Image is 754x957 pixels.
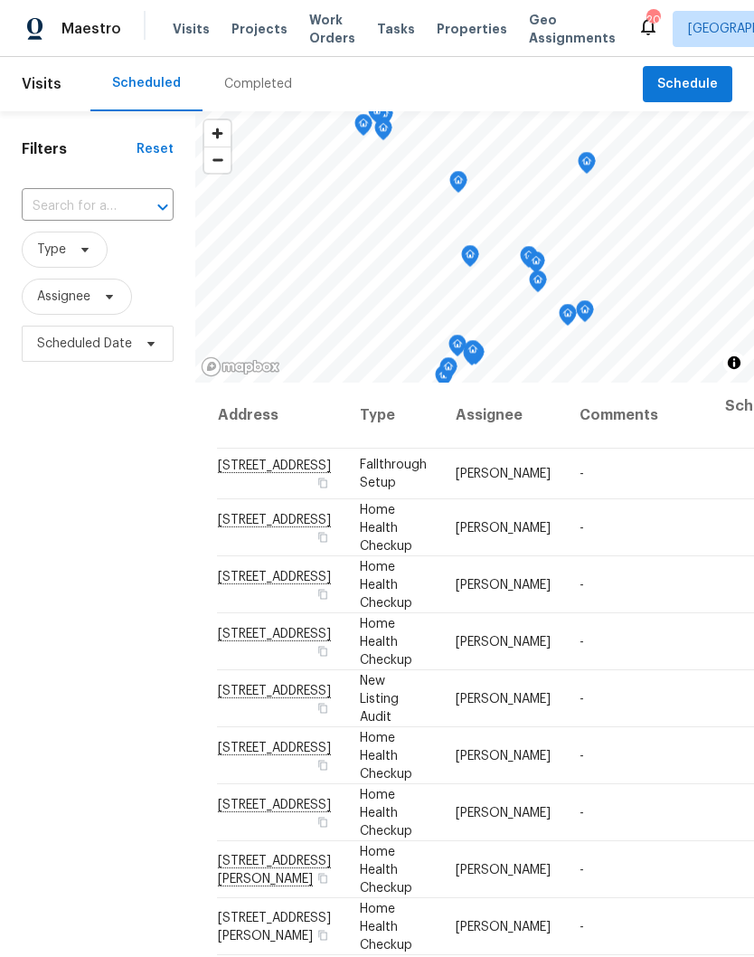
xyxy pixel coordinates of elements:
div: Map marker [527,251,545,280]
span: - [580,920,584,933]
div: Map marker [559,304,577,332]
span: - [580,806,584,819]
div: Map marker [576,300,594,328]
span: Projects [231,20,287,38]
th: Address [217,383,345,449]
span: [PERSON_NAME] [456,806,551,819]
span: [PERSON_NAME] [456,863,551,876]
input: Search for an address... [22,193,123,221]
span: - [580,749,584,762]
button: Zoom out [204,147,231,173]
span: Work Orders [309,11,355,47]
span: Home Health Checkup [360,845,412,894]
div: 20 [646,11,659,29]
div: Map marker [529,270,547,298]
span: [PERSON_NAME] [456,920,551,933]
span: Home Health Checkup [360,617,412,666]
button: Copy Address [315,813,331,829]
span: Tasks [377,23,415,35]
span: Home Health Checkup [360,902,412,951]
span: - [580,468,584,480]
button: Copy Address [315,475,331,491]
div: Map marker [448,335,467,363]
span: Scheduled Date [37,335,132,353]
div: Map marker [354,114,372,142]
button: Copy Address [315,869,331,886]
span: Visits [173,20,210,38]
div: Map marker [578,152,596,180]
button: Copy Address [315,756,331,772]
span: [PERSON_NAME] [456,635,551,648]
div: Map marker [435,365,453,393]
div: Reset [137,140,174,158]
button: Copy Address [315,585,331,602]
div: Completed [224,75,292,93]
span: - [580,863,584,876]
span: [PERSON_NAME] [456,692,551,705]
span: Schedule [657,73,718,96]
h1: Filters [22,140,137,158]
span: Geo Assignments [529,11,616,47]
span: Fallthrough Setup [360,459,427,489]
th: Assignee [441,383,565,449]
span: Home Health Checkup [360,731,412,780]
span: - [580,521,584,534]
button: Copy Address [315,926,331,943]
button: Copy Address [315,528,331,545]
span: Assignee [37,288,90,306]
div: Map marker [439,357,457,385]
button: Zoom in [204,120,231,147]
a: Mapbox homepage [201,356,280,377]
span: Toggle attribution [729,353,740,373]
span: Type [37,241,66,259]
span: [STREET_ADDRESS][PERSON_NAME] [218,911,331,942]
span: [PERSON_NAME] [456,468,551,480]
span: Properties [437,20,507,38]
span: - [580,635,584,648]
span: Home Health Checkup [360,503,412,552]
span: Home Health Checkup [360,560,412,609]
span: Home Health Checkup [360,788,412,837]
span: [PERSON_NAME] [456,578,551,591]
button: Schedule [643,66,732,103]
button: Copy Address [315,642,331,659]
div: Map marker [449,171,467,199]
div: Map marker [461,245,479,273]
th: Type [345,383,441,449]
button: Copy Address [315,699,331,715]
button: Toggle attribution [723,352,745,374]
span: - [580,692,584,705]
div: Map marker [520,246,538,274]
span: - [580,578,584,591]
span: [PERSON_NAME] [456,521,551,534]
span: [PERSON_NAME] [456,749,551,762]
div: Map marker [464,340,482,368]
span: Visits [22,64,61,104]
span: Maestro [61,20,121,38]
button: Open [150,194,175,220]
th: Comments [565,383,711,449]
span: New Listing Audit [360,674,399,723]
div: Map marker [374,118,392,147]
div: Scheduled [112,74,181,92]
div: Map marker [368,101,386,129]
